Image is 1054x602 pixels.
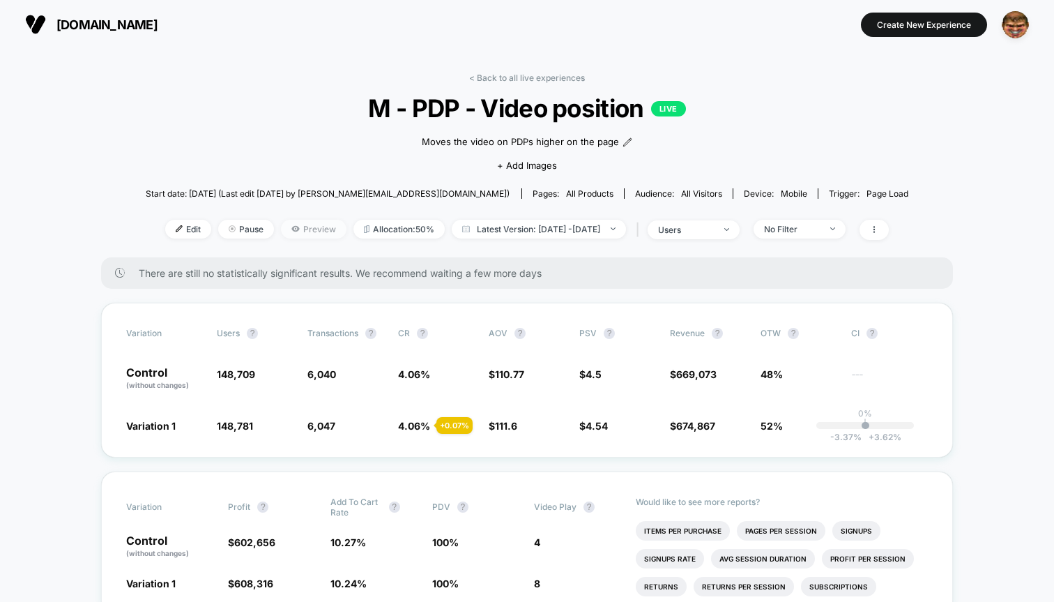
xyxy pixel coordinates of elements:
img: end [229,225,236,232]
span: $ [228,578,273,589]
span: OTW [761,328,837,339]
p: LIVE [651,101,686,116]
button: ? [604,328,615,339]
span: Moves the video on PDPs higher on the page [422,135,619,149]
button: ? [389,502,400,513]
span: Revenue [670,328,705,338]
p: 0% [858,408,872,419]
span: $ [579,368,602,380]
span: 10.27 % [330,536,366,548]
span: Preview [281,220,346,239]
span: 148,709 [217,368,255,380]
span: Start date: [DATE] (Last edit [DATE] by [PERSON_NAME][EMAIL_ADDRESS][DOMAIN_NAME]) [146,188,510,199]
span: Profit [228,502,250,512]
span: 3.62 % [862,432,901,442]
span: Variation 1 [126,578,176,589]
span: Latest Version: [DATE] - [DATE] [452,220,626,239]
span: Add To Cart Rate [330,497,382,518]
span: 4.5 [586,368,602,380]
span: $ [489,420,517,432]
span: 10.24 % [330,578,367,589]
span: 4.06 % [398,368,430,380]
span: | [633,220,648,240]
span: PDV [432,502,450,512]
button: [DOMAIN_NAME] [21,13,162,36]
span: 100 % [432,536,459,548]
img: ppic [1002,11,1029,38]
p: Control [126,535,214,559]
div: + 0.07 % [436,417,473,434]
span: AOV [489,328,507,338]
span: $ [579,420,608,432]
button: ? [712,328,723,339]
li: Signups [832,521,880,541]
span: + [869,432,874,442]
div: No Filter [764,224,820,234]
img: Visually logo [25,14,46,35]
p: | [864,419,866,429]
div: users [658,225,714,235]
button: ? [247,328,258,339]
li: Signups Rate [636,549,704,569]
span: Video Play [534,502,576,512]
span: Pause [218,220,274,239]
span: 4 [534,536,540,548]
span: (without changes) [126,381,189,389]
span: PSV [579,328,597,338]
div: Pages: [533,188,613,199]
img: end [830,227,835,230]
button: Create New Experience [861,13,987,37]
span: 4.06 % [398,420,430,432]
span: CI [851,328,928,339]
span: 148,781 [217,420,253,432]
p: Control [126,367,203,391]
span: 8 [534,578,540,589]
img: calendar [462,225,470,232]
span: $ [489,368,524,380]
span: + Add Images [497,160,557,171]
span: CR [398,328,410,338]
button: ? [457,502,468,513]
div: Audience: [635,188,722,199]
span: 6,047 [307,420,335,432]
span: $ [670,420,715,432]
span: 4.54 [586,420,608,432]
span: 608,316 [234,578,273,589]
button: ppic [998,10,1033,39]
span: Variation 1 [126,420,176,432]
li: Profit Per Session [822,549,914,569]
a: < Back to all live experiences [469,73,585,83]
img: end [724,228,729,231]
span: 52% [761,420,783,432]
span: All Visitors [681,188,722,199]
span: 48% [761,368,783,380]
span: Allocation: 50% [353,220,445,239]
span: Variation [126,328,203,339]
button: ? [365,328,376,339]
button: ? [514,328,526,339]
span: [DOMAIN_NAME] [56,17,158,32]
button: ? [417,328,428,339]
span: Page Load [866,188,908,199]
span: M - PDP - Video position [183,93,870,123]
span: mobile [781,188,807,199]
span: 6,040 [307,368,336,380]
span: 111.6 [495,420,517,432]
li: Subscriptions [801,577,876,596]
span: Variation [126,497,203,518]
span: 669,073 [676,368,717,380]
span: all products [566,188,613,199]
li: Returns [636,577,687,596]
span: 110.77 [495,368,524,380]
span: There are still no statistically significant results. We recommend waiting a few more days [139,267,925,279]
span: 100 % [432,578,459,589]
span: Device: [733,188,818,199]
li: Pages Per Session [737,521,825,541]
span: 674,867 [676,420,715,432]
span: $ [228,536,275,548]
span: Transactions [307,328,358,338]
img: rebalance [364,225,369,233]
span: $ [670,368,717,380]
span: 602,656 [234,536,275,548]
span: -3.37 % [830,432,862,442]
